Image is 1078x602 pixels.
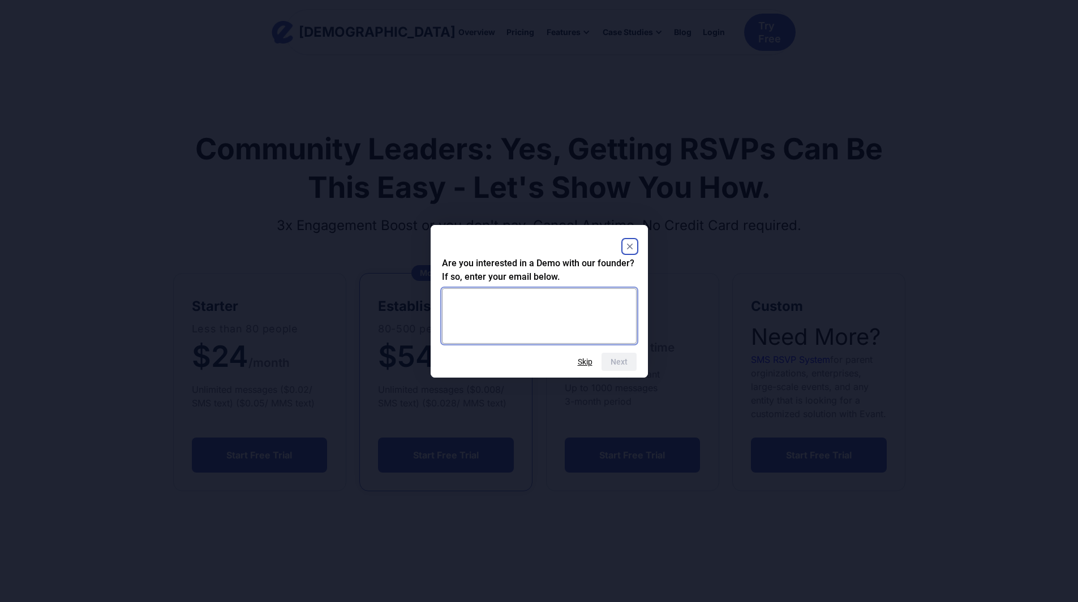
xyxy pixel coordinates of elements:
[431,225,648,378] dialog: Are you interested in a Demo with our founder? If so, enter your email below.
[442,288,637,344] textarea: Are you interested in a Demo with our founder? If so, enter your email below.
[442,257,637,284] h2: Are you interested in a Demo with our founder? If so, enter your email below.
[602,353,637,371] button: Next question
[578,357,592,366] button: Skip
[623,240,637,253] button: Close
